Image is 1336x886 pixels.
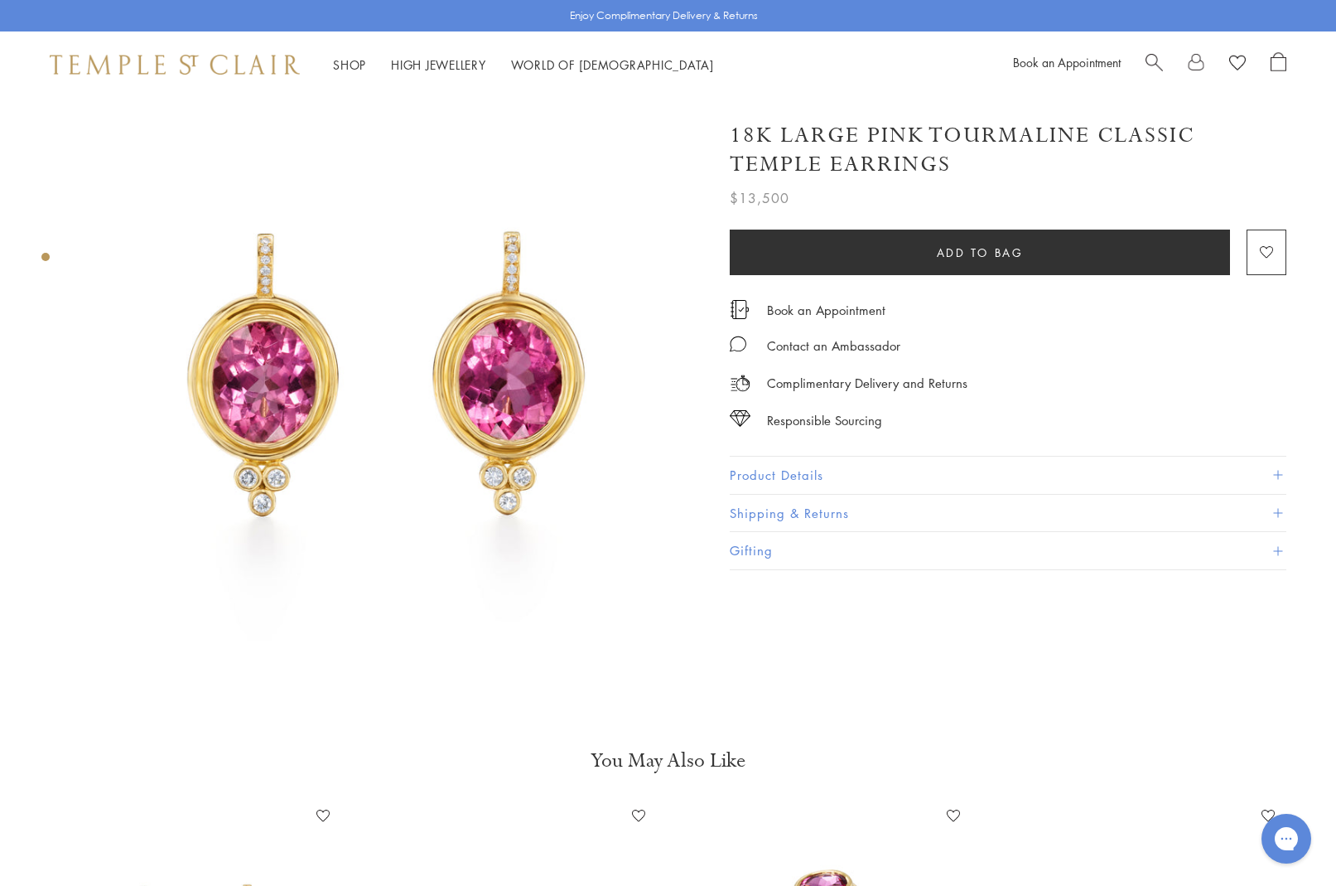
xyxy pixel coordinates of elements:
h1: 18K Large Pink Tourmaline Classic Temple Earrings [730,121,1286,179]
img: E16105-PVPT10V [83,81,690,689]
img: icon_appointment.svg [730,300,750,319]
button: Add to bag [730,230,1230,275]
img: MessageIcon-01_2.svg [730,336,746,352]
a: ShopShop [333,56,366,73]
a: Search [1145,52,1163,77]
a: World of [DEMOGRAPHIC_DATA]World of [DEMOGRAPHIC_DATA] [511,56,714,73]
img: icon_delivery.svg [730,373,750,394]
p: Complimentary Delivery and Returns [767,373,967,394]
a: Book an Appointment [1013,54,1121,70]
p: Enjoy Complimentary Delivery & Returns [570,7,758,24]
div: Product gallery navigation [41,249,50,274]
a: Open Shopping Bag [1271,52,1286,77]
span: Add to bag [937,244,1024,262]
div: Responsible Sourcing [767,410,882,431]
iframe: Gorgias live chat messenger [1253,808,1319,869]
nav: Main navigation [333,55,714,75]
a: View Wishlist [1229,52,1246,77]
img: icon_sourcing.svg [730,410,750,427]
a: High JewelleryHigh Jewellery [391,56,486,73]
span: $13,500 [730,187,789,209]
button: Product Details [730,457,1286,494]
button: Shipping & Returns [730,495,1286,532]
a: Book an Appointment [767,301,885,319]
img: Temple St. Clair [50,55,300,75]
div: Contact an Ambassador [767,336,900,356]
h3: You May Also Like [66,748,1270,774]
button: Gifting [730,532,1286,569]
